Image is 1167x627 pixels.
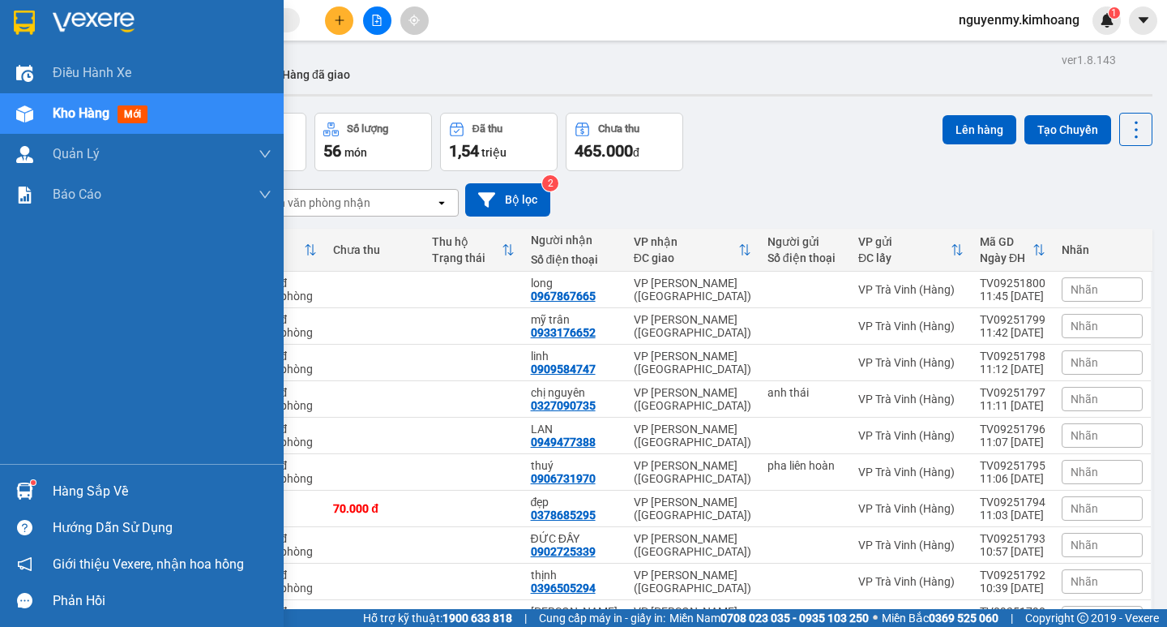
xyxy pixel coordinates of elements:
[432,251,502,264] div: Trạng thái
[1071,320,1098,333] span: Nhãn
[435,196,448,209] svg: open
[531,472,596,485] div: 0906731970
[980,459,1045,472] div: TV09251795
[943,115,1016,144] button: Lên hàng
[598,123,639,135] div: Chưa thu
[269,55,363,94] button: Hàng đã giao
[1077,612,1088,624] span: copyright
[929,612,998,625] strong: 0369 525 060
[118,105,147,123] span: mới
[465,183,550,217] button: Bộ lọc
[980,326,1045,339] div: 11:42 [DATE]
[1024,115,1111,144] button: Tạo Chuyến
[575,141,633,161] span: 465.000
[31,480,36,485] sup: 1
[634,569,751,595] div: VP [PERSON_NAME] ([GEOGRAPHIC_DATA])
[531,496,618,509] div: đẹp
[980,545,1045,558] div: 10:57 [DATE]
[633,146,639,159] span: đ
[980,386,1045,399] div: TV09251797
[858,539,964,552] div: VP Trà Vinh (Hàng)
[1136,13,1151,28] span: caret-down
[16,187,33,204] img: solution-icon
[53,144,100,164] span: Quản Lý
[980,399,1045,412] div: 11:11 [DATE]
[767,386,842,399] div: anh thái
[432,235,502,248] div: Thu hộ
[626,229,759,272] th: Toggle SortBy
[531,569,618,582] div: thịnh
[1062,243,1143,256] div: Nhãn
[363,609,512,627] span: Hỗ trợ kỹ thuật:
[531,350,618,363] div: linh
[1071,539,1098,552] span: Nhãn
[334,15,345,26] span: plus
[531,253,618,266] div: Số điện thoại
[16,65,33,82] img: warehouse-icon
[980,569,1045,582] div: TV09251792
[531,509,596,522] div: 0378685295
[424,229,523,272] th: Toggle SortBy
[634,251,738,264] div: ĐC giao
[566,113,683,171] button: Chưa thu465.000đ
[259,188,271,201] span: down
[1062,51,1116,69] div: ver 1.8.143
[531,234,618,247] div: Người nhận
[634,277,751,303] div: VP [PERSON_NAME] ([GEOGRAPHIC_DATA])
[333,502,416,515] div: 70.000 đ
[531,363,596,376] div: 0909584747
[531,423,618,436] div: LAN
[634,350,751,376] div: VP [PERSON_NAME] ([GEOGRAPHIC_DATA])
[634,235,738,248] div: VP nhận
[531,313,618,326] div: mỹ trân
[344,146,367,159] span: món
[980,363,1045,376] div: 11:12 [DATE]
[45,70,157,85] span: VP Trà Vinh (Hàng)
[858,429,964,442] div: VP Trà Vinh (Hàng)
[634,496,751,522] div: VP [PERSON_NAME] ([GEOGRAPHIC_DATA])
[53,554,244,574] span: Giới thiệu Vexere, nhận hoa hồng
[858,502,964,515] div: VP Trà Vinh (Hàng)
[858,393,964,406] div: VP Trà Vinh (Hàng)
[946,10,1092,30] span: nguyenmy.kimhoang
[1071,356,1098,369] span: Nhãn
[53,516,271,540] div: Hướng dẫn sử dụng
[6,88,157,118] span: TIỆM 2 CÔ ( [PERSON_NAME])
[873,615,878,621] span: ⚪️
[531,277,618,290] div: long
[314,113,432,171] button: Số lượng56món
[16,483,33,500] img: warehouse-icon
[767,235,842,248] div: Người gửi
[980,277,1045,290] div: TV09251800
[17,556,32,572] span: notification
[980,496,1045,509] div: TV09251794
[1011,609,1013,627] span: |
[1071,466,1098,479] span: Nhãn
[858,320,964,333] div: VP Trà Vinh (Hàng)
[53,62,131,83] span: Điều hành xe
[531,532,618,545] div: ĐỨC ĐẦY
[634,459,751,485] div: VP [PERSON_NAME] ([GEOGRAPHIC_DATA])
[531,459,618,472] div: thuý
[6,32,151,62] span: VP [PERSON_NAME] ([GEOGRAPHIC_DATA]) -
[325,6,353,35] button: plus
[1071,429,1098,442] span: Nhãn
[980,472,1045,485] div: 11:06 [DATE]
[634,532,751,558] div: VP [PERSON_NAME] ([GEOGRAPHIC_DATA])
[6,70,237,85] p: NHẬN:
[400,6,429,35] button: aim
[858,283,964,296] div: VP Trà Vinh (Hàng)
[850,229,972,272] th: Toggle SortBy
[531,545,596,558] div: 0902725339
[440,113,558,171] button: Đã thu1,54 triệu
[972,229,1054,272] th: Toggle SortBy
[720,612,869,625] strong: 0708 023 035 - 0935 103 250
[17,593,32,608] span: message
[1071,283,1098,296] span: Nhãn
[442,612,512,625] strong: 1900 633 818
[634,313,751,339] div: VP [PERSON_NAME] ([GEOGRAPHIC_DATA])
[371,15,383,26] span: file-add
[980,251,1032,264] div: Ngày ĐH
[531,290,596,303] div: 0967867665
[858,356,964,369] div: VP Trà Vinh (Hàng)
